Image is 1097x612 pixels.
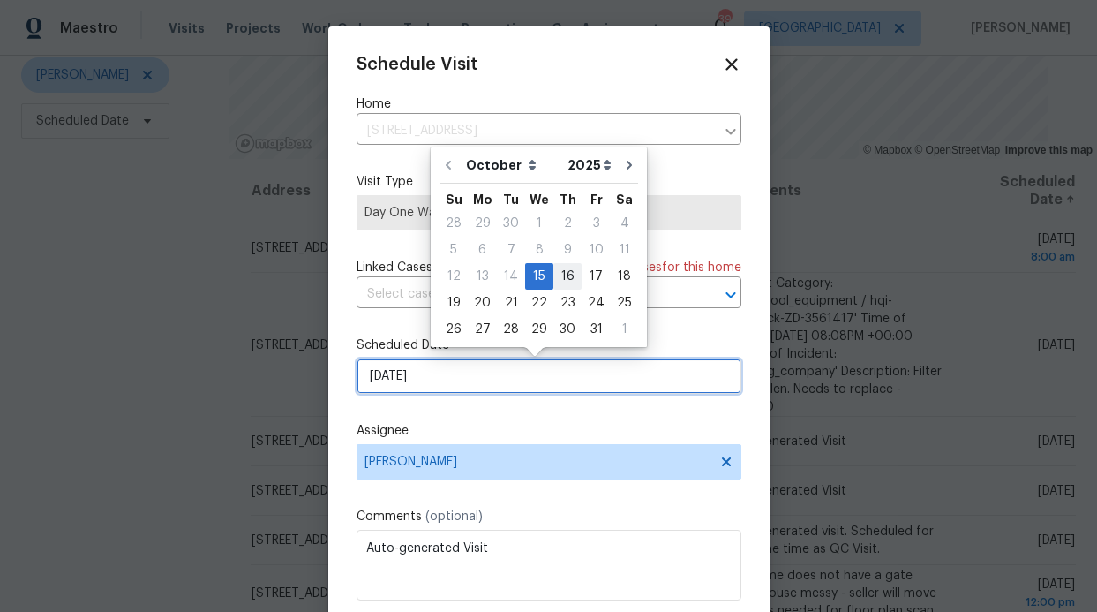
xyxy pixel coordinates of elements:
div: Sun Sep 28 2025 [440,210,468,237]
div: 24 [582,291,611,315]
span: Schedule Visit [357,56,477,73]
div: Mon Oct 06 2025 [468,237,497,263]
div: 22 [525,291,553,315]
div: Sun Oct 26 2025 [440,316,468,343]
div: Mon Sep 29 2025 [468,210,497,237]
div: 26 [440,317,468,342]
div: 28 [440,211,468,236]
div: 30 [497,211,525,236]
div: Tue Oct 14 2025 [497,263,525,290]
div: 15 [525,264,553,289]
div: Thu Oct 23 2025 [553,290,582,316]
select: Month [462,152,563,178]
div: Wed Oct 22 2025 [525,290,553,316]
abbr: Saturday [616,193,633,206]
input: M/D/YYYY [357,359,741,394]
div: 21 [497,291,525,315]
div: 29 [525,317,553,342]
div: Sat Oct 18 2025 [611,263,638,290]
label: Assignee [357,422,741,440]
abbr: Tuesday [503,193,519,206]
div: Fri Oct 31 2025 [582,316,611,343]
label: Comments [357,508,741,525]
div: Thu Oct 02 2025 [553,210,582,237]
div: 19 [440,291,468,315]
div: 25 [611,291,638,315]
div: 1 [611,317,638,342]
div: 31 [582,317,611,342]
div: Wed Oct 01 2025 [525,210,553,237]
span: [PERSON_NAME] [364,455,710,469]
div: Fri Oct 10 2025 [582,237,611,263]
div: 1 [525,211,553,236]
div: 30 [553,317,582,342]
div: 28 [497,317,525,342]
div: 7 [497,238,525,262]
select: Year [563,152,616,178]
div: 8 [525,238,553,262]
div: 20 [468,291,497,315]
div: Sun Oct 19 2025 [440,290,468,316]
button: Go to next month [616,147,642,183]
div: 11 [611,238,638,262]
div: 17 [582,264,611,289]
div: Mon Oct 20 2025 [468,290,497,316]
div: Mon Oct 13 2025 [468,263,497,290]
div: 18 [611,264,638,289]
div: 14 [497,264,525,289]
button: Open [718,283,743,307]
div: 12 [440,264,468,289]
div: 10 [582,238,611,262]
div: Thu Oct 30 2025 [553,316,582,343]
abbr: Thursday [560,193,576,206]
span: Linked Cases [357,259,432,276]
div: Sat Nov 01 2025 [611,316,638,343]
abbr: Monday [473,193,492,206]
button: Go to previous month [435,147,462,183]
div: 27 [468,317,497,342]
div: 23 [553,291,582,315]
div: 9 [553,238,582,262]
div: Wed Oct 15 2025 [525,263,553,290]
div: Fri Oct 17 2025 [582,263,611,290]
label: Home [357,95,741,113]
div: Sat Oct 25 2025 [611,290,638,316]
span: (optional) [425,510,483,523]
div: Thu Oct 16 2025 [553,263,582,290]
input: Select cases [357,281,692,308]
div: Tue Oct 28 2025 [497,316,525,343]
input: Enter in an address [357,117,715,145]
div: Wed Oct 08 2025 [525,237,553,263]
div: Sun Oct 05 2025 [440,237,468,263]
div: Tue Sep 30 2025 [497,210,525,237]
div: 5 [440,238,468,262]
div: 13 [468,264,497,289]
span: Close [722,55,741,74]
span: Day One Walk [364,204,733,222]
abbr: Friday [590,193,603,206]
div: Fri Oct 03 2025 [582,210,611,237]
div: Tue Oct 07 2025 [497,237,525,263]
div: Sun Oct 12 2025 [440,263,468,290]
div: 3 [582,211,611,236]
abbr: Wednesday [530,193,549,206]
div: Thu Oct 09 2025 [553,237,582,263]
div: Sat Oct 04 2025 [611,210,638,237]
div: Tue Oct 21 2025 [497,290,525,316]
div: Fri Oct 24 2025 [582,290,611,316]
div: 4 [611,211,638,236]
textarea: Auto-generated Visit [357,530,741,601]
div: Sat Oct 11 2025 [611,237,638,263]
label: Scheduled Date [357,336,741,354]
label: Visit Type [357,173,741,191]
div: 2 [553,211,582,236]
div: Wed Oct 29 2025 [525,316,553,343]
div: 29 [468,211,497,236]
span: There are case s for this home [560,259,741,276]
div: Mon Oct 27 2025 [468,316,497,343]
abbr: Sunday [446,193,462,206]
div: 6 [468,238,497,262]
div: 16 [553,264,582,289]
